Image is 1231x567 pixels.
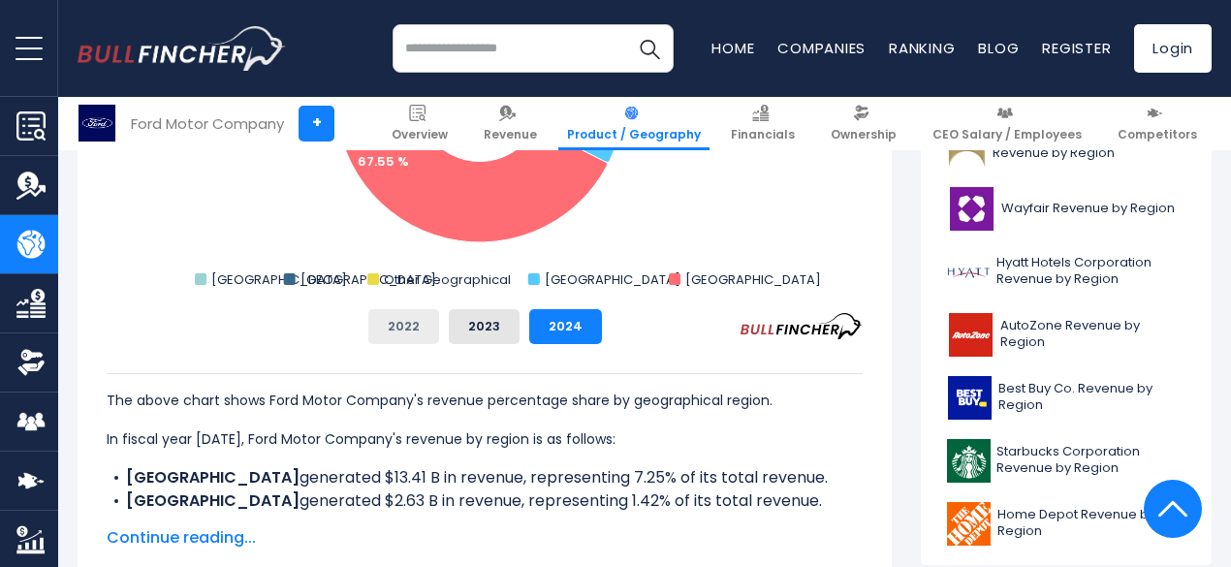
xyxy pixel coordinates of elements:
[1109,97,1206,150] a: Competitors
[107,526,863,550] span: Continue reading...
[107,513,863,536] li: generated $34.04 B in revenue, representing 18.4% of its total revenue.
[935,497,1197,551] a: Home Depot Revenue by Region
[935,434,1197,488] a: Starbucks Corporation Revenue by Region
[545,270,680,289] text: [GEOGRAPHIC_DATA]
[78,26,286,71] a: Go to homepage
[978,38,1019,58] a: Blog
[996,444,1185,477] span: Starbucks Corporation Revenue by Region
[731,127,795,142] span: Financials
[16,348,46,377] img: Ownership
[947,502,992,546] img: HD logo
[1000,318,1185,351] span: AutoZone Revenue by Region
[947,313,994,357] img: AZO logo
[79,105,115,142] img: F logo
[831,127,897,142] span: Ownership
[924,97,1090,150] a: CEO Salary / Employees
[449,309,520,344] button: 2023
[1001,201,1175,217] span: Wayfair Revenue by Region
[567,127,701,142] span: Product / Geography
[126,513,285,535] b: Other Geographical
[107,427,863,451] p: In fiscal year [DATE], Ford Motor Company's revenue by region is as follows:
[1134,24,1212,73] a: Login
[935,371,1197,425] a: Best Buy Co. Revenue by Region
[685,270,821,289] text: [GEOGRAPHIC_DATA]
[997,507,1185,540] span: Home Depot Revenue by Region
[889,38,955,58] a: Ranking
[993,129,1185,162] span: Hilton Worldwide Holdings Revenue by Region
[126,489,300,512] b: [GEOGRAPHIC_DATA]
[1118,127,1197,142] span: Competitors
[777,38,866,58] a: Companies
[107,389,863,412] p: The above chart shows Ford Motor Company's revenue percentage share by geographical region.
[996,255,1185,288] span: Hyatt Hotels Corporation Revenue by Region
[107,489,863,513] li: generated $2.63 B in revenue, representing 1.42% of its total revenue.
[78,26,286,71] img: bullfincher logo
[1042,38,1111,58] a: Register
[947,187,995,231] img: W logo
[935,182,1197,236] a: Wayfair Revenue by Region
[358,152,409,171] text: 67.55 %
[384,270,511,289] text: Other Geographical
[822,97,905,150] a: Ownership
[998,381,1185,414] span: Best Buy Co. Revenue by Region
[529,309,602,344] button: 2024
[935,308,1197,362] a: AutoZone Revenue by Region
[131,112,284,135] div: Ford Motor Company
[932,127,1082,142] span: CEO Salary / Employees
[947,376,993,420] img: BBY logo
[126,466,300,488] b: [GEOGRAPHIC_DATA]
[711,38,754,58] a: Home
[475,97,546,150] a: Revenue
[935,245,1197,299] a: Hyatt Hotels Corporation Revenue by Region
[392,127,448,142] span: Overview
[484,127,537,142] span: Revenue
[947,250,991,294] img: H logo
[722,97,804,150] a: Financials
[299,106,334,142] a: +
[211,270,347,289] text: [GEOGRAPHIC_DATA]
[300,270,436,289] text: [GEOGRAPHIC_DATA]
[383,97,457,150] a: Overview
[947,439,991,483] img: SBUX logo
[625,24,674,73] button: Search
[558,97,710,150] a: Product / Geography
[368,309,439,344] button: 2022
[107,466,863,489] li: generated $13.41 B in revenue, representing 7.25% of its total revenue.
